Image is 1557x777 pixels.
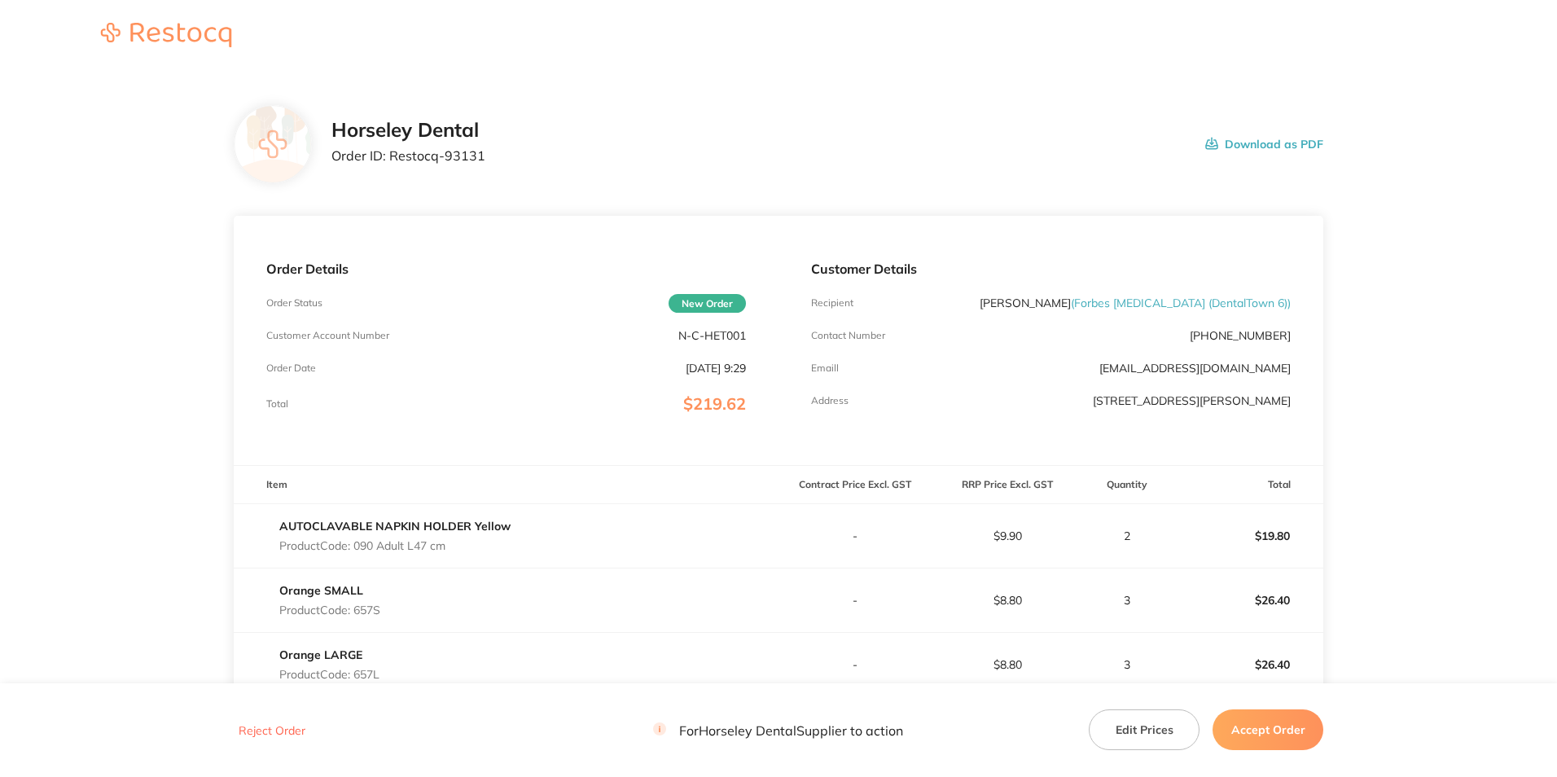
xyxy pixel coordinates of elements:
[1085,658,1170,671] p: 3
[266,297,322,309] p: Order Status
[811,395,849,406] p: Address
[279,519,511,533] a: AUTOCLAVABLE NAPKIN HOLDER Yellow
[686,362,746,375] p: [DATE] 9:29
[1172,516,1322,555] p: $19.80
[678,329,746,342] p: N-C-HET001
[811,297,853,309] p: Recipient
[1084,466,1171,504] th: Quantity
[811,261,1291,276] p: Customer Details
[932,594,1082,607] p: $8.80
[331,148,485,163] p: Order ID: Restocq- 93131
[811,362,839,374] p: Emaill
[811,330,885,341] p: Contact Number
[1190,329,1291,342] p: [PHONE_NUMBER]
[234,466,778,504] th: Item
[234,723,310,738] button: Reject Order
[279,583,363,598] a: Orange SMALL
[1172,645,1322,684] p: $26.40
[1093,394,1291,407] p: [STREET_ADDRESS][PERSON_NAME]
[980,296,1291,309] p: [PERSON_NAME]
[778,466,931,504] th: Contract Price Excl. GST
[1172,581,1322,620] p: $26.40
[932,529,1082,542] p: $9.90
[279,604,380,617] p: Product Code: 657S
[683,393,746,414] span: $219.62
[266,362,316,374] p: Order Date
[266,261,746,276] p: Order Details
[331,119,485,142] h2: Horseley Dental
[85,23,248,50] a: Restocq logo
[932,658,1082,671] p: $8.80
[266,398,288,410] p: Total
[279,539,511,552] p: Product Code: 090 Adult L47 cm
[1099,361,1291,375] a: [EMAIL_ADDRESS][DOMAIN_NAME]
[779,594,930,607] p: -
[1071,296,1291,310] span: ( Forbes [MEDICAL_DATA] (DentalTown 6) )
[669,294,746,313] span: New Order
[1205,119,1323,169] button: Download as PDF
[1213,709,1323,750] button: Accept Order
[1085,594,1170,607] p: 3
[653,722,903,738] p: For Horseley Dental Supplier to action
[1171,466,1323,504] th: Total
[1085,529,1170,542] p: 2
[779,529,930,542] p: -
[1089,709,1200,750] button: Edit Prices
[931,466,1083,504] th: RRP Price Excl. GST
[85,23,248,47] img: Restocq logo
[779,658,930,671] p: -
[266,330,389,341] p: Customer Account Number
[279,668,379,681] p: Product Code: 657L
[279,647,362,662] a: Orange LARGE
